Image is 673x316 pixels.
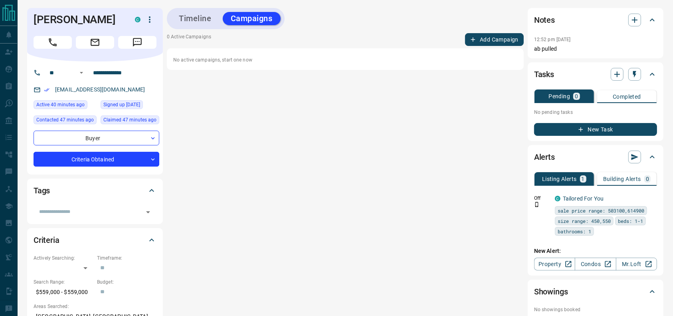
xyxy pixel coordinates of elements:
[534,14,555,26] h2: Notes
[534,195,550,202] p: Off
[534,106,657,118] p: No pending tasks
[534,306,657,313] p: No showings booked
[34,181,156,200] div: Tags
[34,36,72,49] span: Call
[34,152,159,167] div: Criteria Obtained
[548,93,570,99] p: Pending
[223,12,281,25] button: Campaigns
[34,184,50,197] h2: Tags
[534,258,575,270] a: Property
[101,100,159,111] div: Wed Apr 30 2025
[34,303,156,310] p: Areas Searched:
[534,45,657,53] p: ab pulled
[575,258,616,270] a: Condos
[173,56,517,64] p: No active campaigns, start one now
[36,116,94,124] span: Contacted 47 minutes ago
[534,151,555,163] h2: Alerts
[534,123,657,136] button: New Task
[55,86,145,93] a: [EMAIL_ADDRESS][DOMAIN_NAME]
[575,93,578,99] p: 0
[534,282,657,301] div: Showings
[171,12,220,25] button: Timeline
[534,37,571,42] p: 12:52 pm [DATE]
[34,13,123,26] h1: [PERSON_NAME]
[34,131,159,145] div: Buyer
[34,115,97,127] div: Thu Aug 14 2025
[34,278,93,286] p: Search Range:
[534,247,657,255] p: New Alert:
[534,202,540,207] svg: Push Notification Only
[167,33,211,46] p: 0 Active Campaigns
[97,278,156,286] p: Budget:
[555,196,560,201] div: condos.ca
[76,36,114,49] span: Email
[135,17,141,22] div: condos.ca
[44,87,49,93] svg: Email Verified
[34,100,97,111] div: Thu Aug 14 2025
[603,176,641,182] p: Building Alerts
[542,176,577,182] p: Listing Alerts
[34,234,59,246] h2: Criteria
[534,285,568,298] h2: Showings
[616,258,657,270] a: Mr.Loft
[618,217,643,225] span: beds: 1-1
[613,94,641,99] p: Completed
[582,176,585,182] p: 1
[646,176,649,182] p: 0
[534,10,657,30] div: Notes
[34,231,156,250] div: Criteria
[103,101,140,109] span: Signed up [DATE]
[101,115,159,127] div: Thu Aug 14 2025
[103,116,156,124] span: Claimed 47 minutes ago
[534,65,657,84] div: Tasks
[534,147,657,167] div: Alerts
[558,227,591,235] span: bathrooms: 1
[34,286,93,299] p: $559,000 - $559,000
[97,254,156,262] p: Timeframe:
[558,217,611,225] span: size range: 450,550
[558,207,644,215] span: sale price range: 503100,614900
[143,207,154,218] button: Open
[534,68,554,81] h2: Tasks
[36,101,85,109] span: Active 40 minutes ago
[118,36,156,49] span: Message
[34,254,93,262] p: Actively Searching:
[563,195,604,202] a: Tailored For You
[465,33,524,46] button: Add Campaign
[77,68,86,78] button: Open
